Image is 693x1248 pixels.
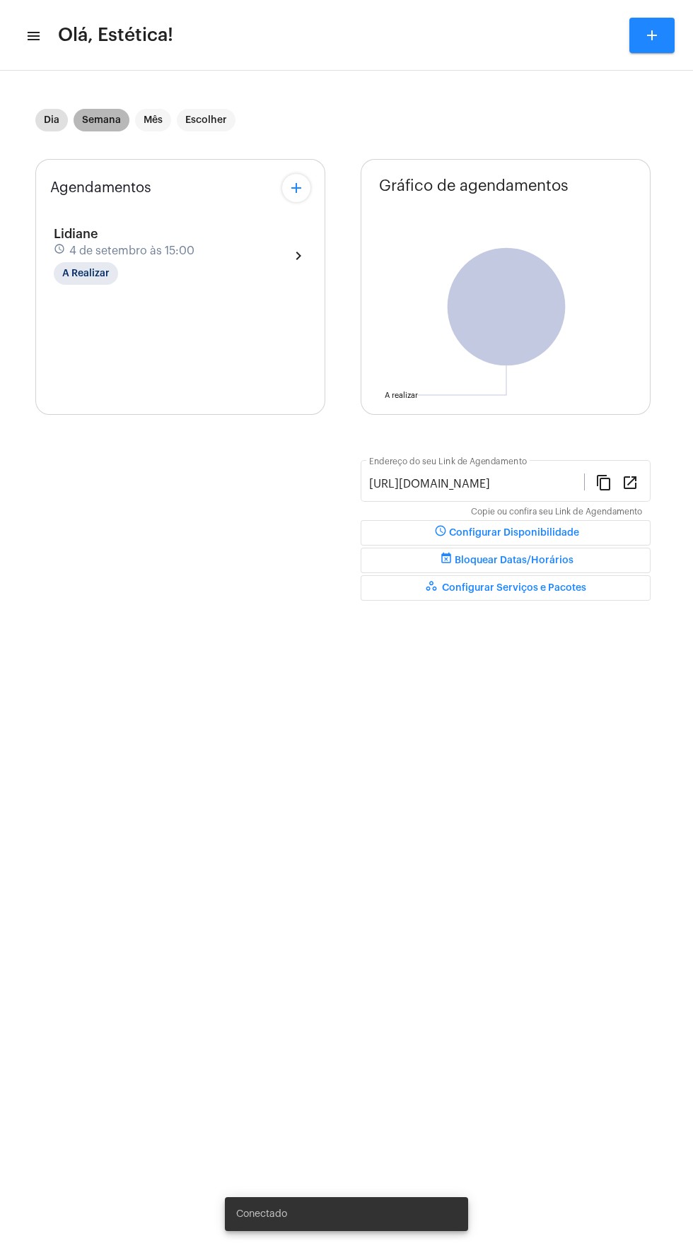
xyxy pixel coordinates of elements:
mat-hint: Copie ou confira seu Link de Agendamento [471,507,642,517]
span: Gráfico de agendamentos [379,177,569,194]
mat-chip: Dia [35,109,68,131]
mat-icon: schedule [54,243,66,259]
span: Configurar Serviços e Pacotes [425,583,586,593]
button: Configurar Disponibilidade [361,520,651,546]
span: Lidiane [54,228,98,240]
button: Bloquear Datas/Horários [361,548,651,573]
mat-icon: event_busy [438,552,455,569]
mat-chip: Mês [135,109,171,131]
input: Link [369,478,584,490]
mat-icon: content_copy [595,473,612,490]
mat-chip: Escolher [177,109,235,131]
mat-icon: open_in_new [622,473,639,490]
mat-icon: workspaces_outlined [425,579,442,596]
mat-icon: add [288,179,305,196]
span: Conectado [236,1207,287,1221]
span: Bloquear Datas/Horários [438,555,573,565]
span: Olá, Estética! [58,24,173,47]
mat-icon: add [643,27,660,44]
mat-icon: sidenav icon [25,28,40,45]
mat-icon: chevron_right [290,247,307,264]
button: Configurar Serviços e Pacotes [361,575,651,601]
mat-chip: Semana [74,109,129,131]
mat-icon: schedule [432,524,449,541]
span: 4 de setembro às 15:00 [69,245,194,257]
mat-chip: A Realizar [54,262,118,285]
text: A realizar [385,392,418,399]
span: Configurar Disponibilidade [432,528,579,538]
span: Agendamentos [50,180,151,196]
